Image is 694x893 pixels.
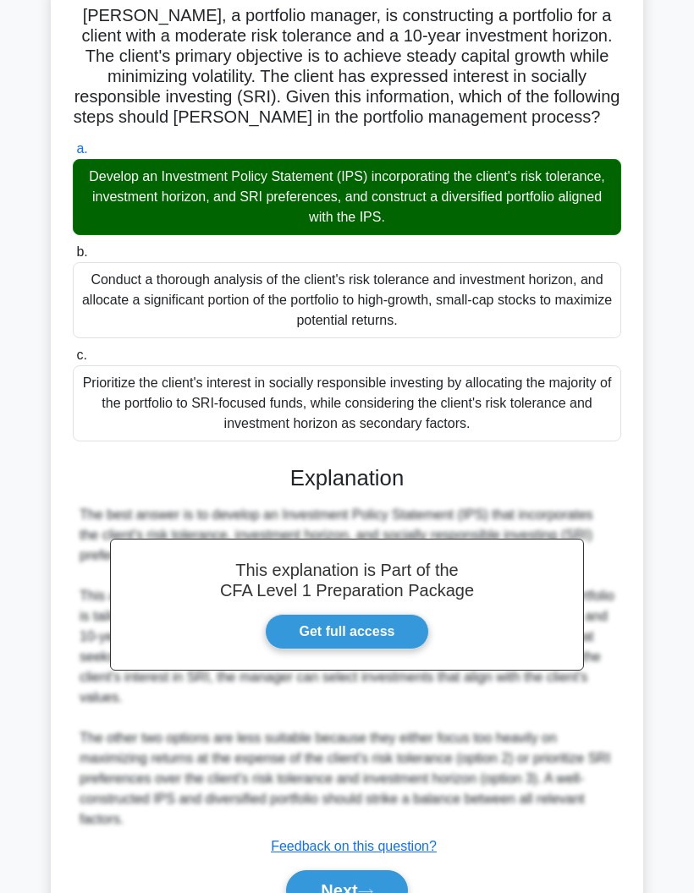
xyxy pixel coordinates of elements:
div: Conduct a thorough analysis of the client's risk tolerance and investment horizon, and allocate a... [73,262,621,338]
div: The best answer is to develop an Investment Policy Statement (IPS) that incorporates the client's... [80,505,614,830]
a: Get full access [265,614,430,649]
div: Develop an Investment Policy Statement (IPS) incorporating the client's risk tolerance, investmen... [73,159,621,235]
span: c. [76,348,86,362]
div: Prioritize the client's interest in socially responsible investing by allocating the majority of ... [73,365,621,441]
h5: [PERSON_NAME], a portfolio manager, is constructing a portfolio for a client with a moderate risk... [71,5,623,129]
h3: Explanation [83,465,611,491]
a: Feedback on this question? [271,839,437,853]
span: a. [76,141,87,156]
span: b. [76,244,87,259]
